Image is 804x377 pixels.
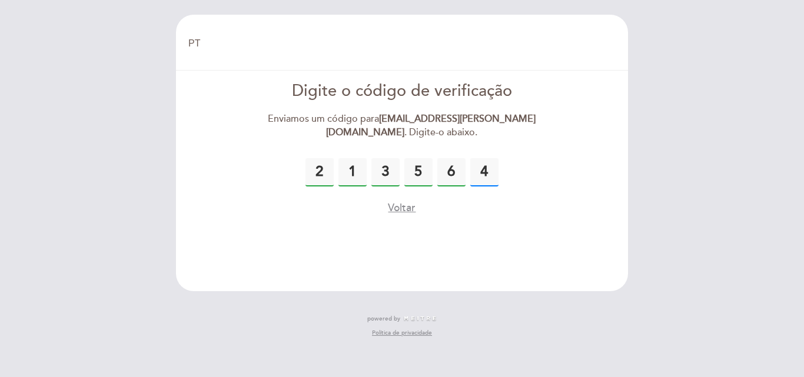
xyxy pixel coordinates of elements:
a: Política de privacidade [372,329,432,337]
input: 0 [338,158,367,186]
span: powered by [367,315,400,323]
a: powered by [367,315,437,323]
strong: [EMAIL_ADDRESS][PERSON_NAME][DOMAIN_NAME] [326,113,536,138]
button: Voltar [388,201,416,215]
div: Enviamos um código para . Digite-o abaixo. [267,112,537,139]
img: MEITRE [403,316,437,322]
input: 0 [437,158,466,186]
input: 0 [404,158,433,186]
div: Digite o código de verificação [267,80,537,103]
input: 0 [470,158,499,186]
input: 0 [371,158,400,186]
input: 0 [305,158,334,186]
